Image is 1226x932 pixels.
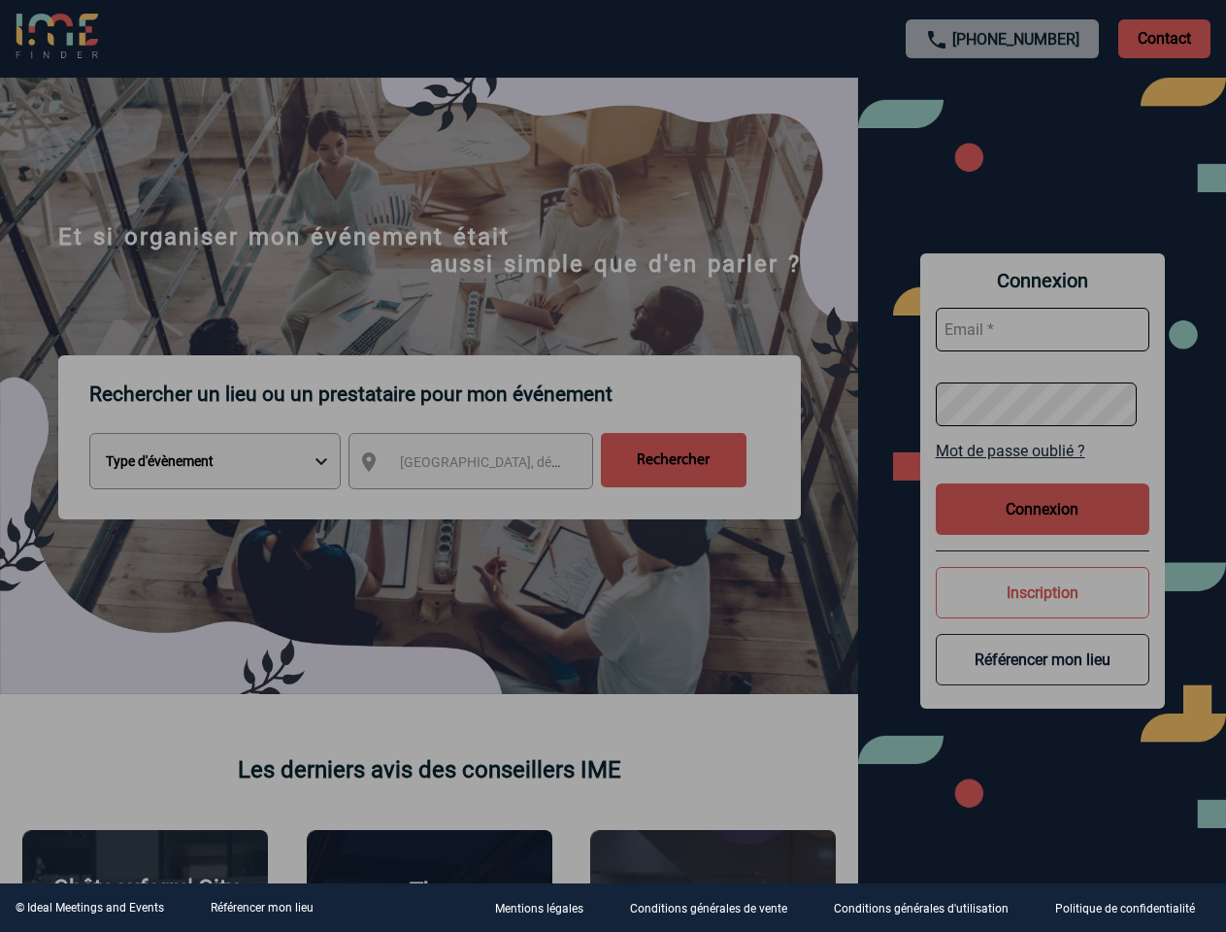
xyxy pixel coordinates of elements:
[1055,903,1195,916] p: Politique de confidentialité
[211,901,314,915] a: Référencer mon lieu
[818,899,1040,917] a: Conditions générales d'utilisation
[480,899,614,917] a: Mentions légales
[834,903,1009,916] p: Conditions générales d'utilisation
[630,903,787,916] p: Conditions générales de vente
[614,899,818,917] a: Conditions générales de vente
[495,903,583,916] p: Mentions légales
[16,901,164,915] div: © Ideal Meetings and Events
[1040,899,1226,917] a: Politique de confidentialité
